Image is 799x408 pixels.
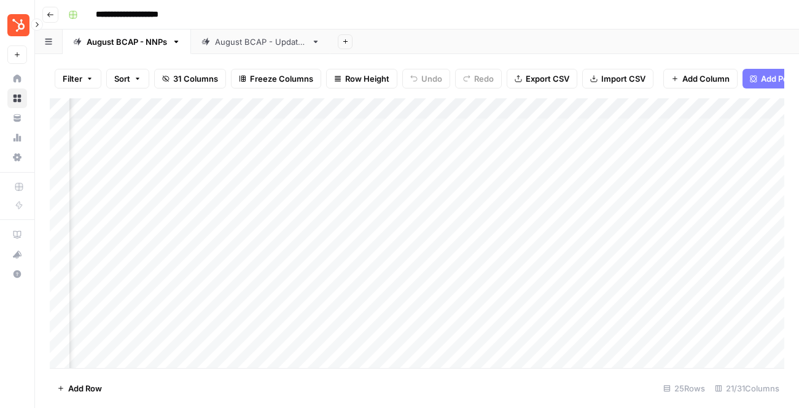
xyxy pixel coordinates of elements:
button: Export CSV [507,69,577,88]
button: Import CSV [582,69,653,88]
button: Add Row [50,379,109,398]
span: Sort [114,73,130,85]
a: Usage [7,128,27,147]
span: Filter [63,73,82,85]
button: Redo [455,69,502,88]
button: Sort [106,69,149,88]
a: Settings [7,147,27,167]
div: 21/31 Columns [710,379,784,398]
button: 31 Columns [154,69,226,88]
span: Add Column [682,73,730,85]
a: August BCAP - Updates [191,29,330,54]
button: What's new? [7,245,27,264]
button: Filter [55,69,101,88]
span: Undo [421,73,442,85]
a: Your Data [7,108,27,128]
span: Row Height [345,73,389,85]
a: Browse [7,88,27,108]
span: 31 Columns [173,73,218,85]
a: August BCAP - NNPs [63,29,191,54]
img: Blog Content Action Plan Logo [7,14,29,36]
span: Redo [474,73,494,85]
a: AirOps Academy [7,225,27,245]
a: Home [7,69,27,88]
span: Add Row [68,382,102,394]
span: Export CSV [526,73,569,85]
button: Row Height [326,69,397,88]
div: August BCAP - Updates [215,36,306,48]
div: What's new? [8,245,26,264]
button: Add Column [663,69,738,88]
div: 25 Rows [658,379,710,398]
span: Import CSV [601,73,645,85]
button: Freeze Columns [231,69,321,88]
button: Workspace: Blog Content Action Plan [7,10,27,41]
span: Freeze Columns [250,73,313,85]
button: Undo [402,69,450,88]
button: Help + Support [7,264,27,284]
div: August BCAP - NNPs [87,36,167,48]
